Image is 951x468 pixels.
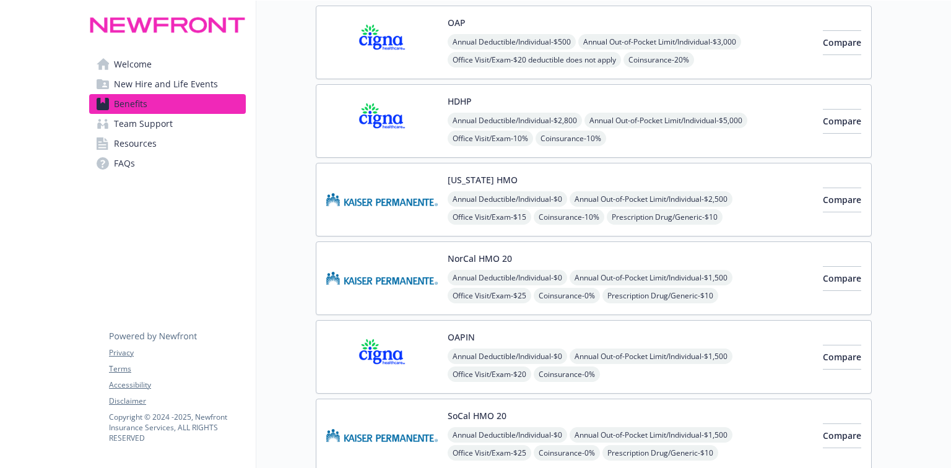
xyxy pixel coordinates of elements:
[607,209,723,225] span: Prescription Drug/Generic - $10
[534,366,600,382] span: Coinsurance - 0%
[326,173,438,226] img: Kaiser Permanente Insurance Company carrier logo
[448,288,531,303] span: Office Visit/Exam - $25
[448,409,506,422] button: SoCal HMO 20
[448,270,567,285] span: Annual Deductible/Individual - $0
[823,37,861,48] span: Compare
[114,74,218,94] span: New Hire and Life Events
[89,94,246,114] a: Benefits
[448,34,576,50] span: Annual Deductible/Individual - $500
[448,445,531,461] span: Office Visit/Exam - $25
[114,134,157,154] span: Resources
[109,379,245,391] a: Accessibility
[823,272,861,284] span: Compare
[89,74,246,94] a: New Hire and Life Events
[602,445,718,461] span: Prescription Drug/Generic - $10
[448,427,567,443] span: Annual Deductible/Individual - $0
[89,54,246,74] a: Welcome
[448,113,582,128] span: Annual Deductible/Individual - $2,800
[823,109,861,134] button: Compare
[326,409,438,462] img: Kaiser Permanente Insurance Company carrier logo
[326,16,438,69] img: CIGNA carrier logo
[114,94,147,114] span: Benefits
[448,16,466,29] button: OAP
[109,396,245,407] a: Disclaimer
[570,270,732,285] span: Annual Out-of-Pocket Limit/Individual - $1,500
[448,191,567,207] span: Annual Deductible/Individual - $0
[448,131,533,146] span: Office Visit/Exam - 10%
[448,52,621,67] span: Office Visit/Exam - $20 deductible does not apply
[823,188,861,212] button: Compare
[109,347,245,358] a: Privacy
[109,412,245,443] p: Copyright © 2024 - 2025 , Newfront Insurance Services, ALL RIGHTS RESERVED
[448,173,518,186] button: [US_STATE] HMO
[823,266,861,291] button: Compare
[578,34,741,50] span: Annual Out-of-Pocket Limit/Individual - $3,000
[570,427,732,443] span: Annual Out-of-Pocket Limit/Individual - $1,500
[536,131,606,146] span: Coinsurance - 10%
[448,349,567,364] span: Annual Deductible/Individual - $0
[823,430,861,441] span: Compare
[823,30,861,55] button: Compare
[114,154,135,173] span: FAQs
[448,95,472,108] button: HDHP
[823,345,861,370] button: Compare
[570,191,732,207] span: Annual Out-of-Pocket Limit/Individual - $2,500
[89,154,246,173] a: FAQs
[823,194,861,206] span: Compare
[326,95,438,147] img: CIGNA carrier logo
[89,134,246,154] a: Resources
[534,288,600,303] span: Coinsurance - 0%
[448,252,512,265] button: NorCal HMO 20
[89,114,246,134] a: Team Support
[602,288,718,303] span: Prescription Drug/Generic - $10
[326,331,438,383] img: CIGNA carrier logo
[534,445,600,461] span: Coinsurance - 0%
[448,209,531,225] span: Office Visit/Exam - $15
[623,52,694,67] span: Coinsurance - 20%
[448,331,475,344] button: OAPIN
[114,54,152,74] span: Welcome
[534,209,604,225] span: Coinsurance - 10%
[448,366,531,382] span: Office Visit/Exam - $20
[823,115,861,127] span: Compare
[326,252,438,305] img: Kaiser Permanente Insurance Company carrier logo
[109,363,245,375] a: Terms
[823,351,861,363] span: Compare
[584,113,747,128] span: Annual Out-of-Pocket Limit/Individual - $5,000
[823,423,861,448] button: Compare
[114,114,173,134] span: Team Support
[570,349,732,364] span: Annual Out-of-Pocket Limit/Individual - $1,500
